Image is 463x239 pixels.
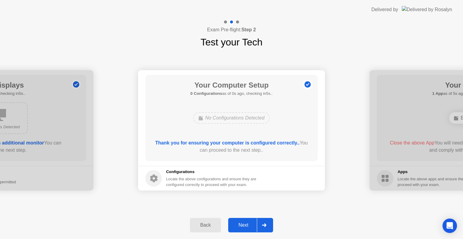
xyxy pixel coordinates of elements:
img: Delivered by Rosalyn [402,6,452,13]
div: No Configurations Detected [193,112,270,124]
div: Delivered by [371,6,398,13]
b: Step 2 [241,27,256,32]
h5: as of 0s ago, checking in5s.. [191,91,273,97]
h1: Your Computer Setup [191,80,273,91]
b: 0 Configurations [191,91,222,96]
h4: Exam Pre-flight: [207,26,256,33]
button: Next [228,218,273,232]
button: Back [190,218,221,232]
div: Back [192,222,219,228]
b: Thank you for ensuring your computer is configured correctly.. [155,140,300,145]
div: Open Intercom Messenger [443,219,457,233]
h1: Test your Tech [200,35,263,49]
div: Next [230,222,257,228]
div: You can proceed to the next step.. [154,139,309,154]
h5: Configurations [166,169,257,175]
div: Locate the above configurations and ensure they are configured correctly to proceed with your exam. [166,176,257,188]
